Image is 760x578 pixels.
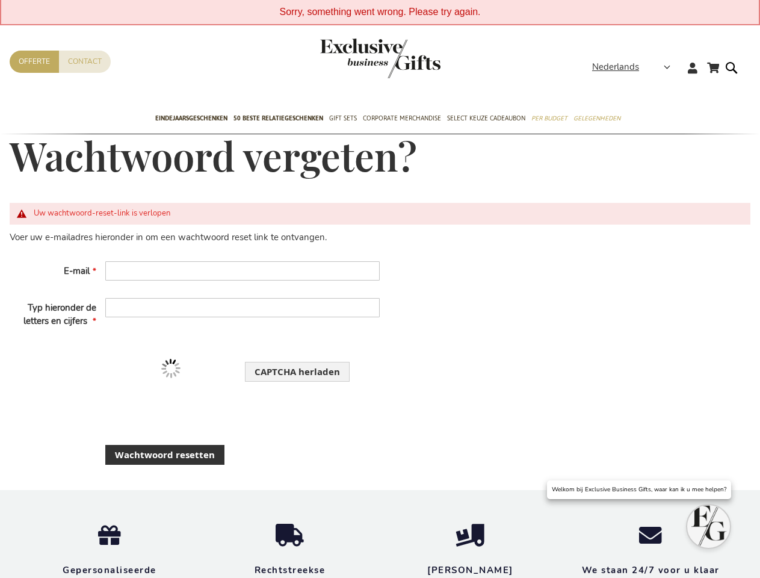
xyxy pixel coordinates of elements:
[582,564,720,576] strong: We staan 24/7 voor u klaar
[10,129,417,181] span: Wachtwoord vergeten?
[320,39,440,78] img: Exclusive Business gifts logo
[23,302,96,326] span: Typ hieronder de letters en cijfers
[155,112,227,125] span: Eindejaarsgeschenken
[279,7,480,17] span: Sorry, something went wrong. Please try again.
[10,51,59,73] a: Offerte
[427,564,513,576] strong: [PERSON_NAME]
[115,449,215,461] span: Wachtwoord resetten
[573,112,620,125] span: Gelegenheden
[10,231,380,244] div: Voer uw e-mailadres hieronder in om een wachtwoord reset link te ontvangen.
[531,112,567,125] span: Per Budget
[245,362,350,382] button: CAPTCHA herladen
[34,209,738,219] div: Uw wachtwoord-reset-link is verlopen
[59,51,111,73] a: Contact
[363,112,441,125] span: Corporate Merchandise
[233,112,323,125] span: 50 beste relatiegeschenken
[255,365,340,378] span: CAPTCHA herladen
[592,60,678,74] div: Nederlands
[447,112,525,125] span: Select Keuze Cadeaubon
[105,445,224,465] button: Wachtwoord resetten
[105,324,236,414] img: Typ hieronder de letters en cijfers
[329,112,357,125] span: Gift Sets
[592,60,639,74] span: Nederlands
[64,265,90,277] span: E-mail
[320,39,380,78] a: store logo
